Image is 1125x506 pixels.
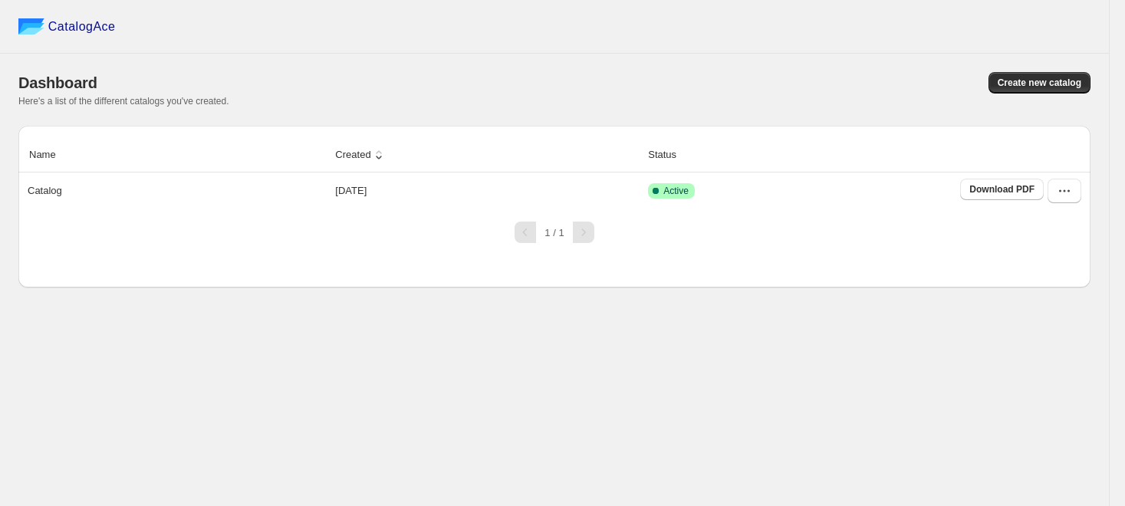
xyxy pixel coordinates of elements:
span: Here's a list of the different catalogs you've created. [18,96,229,107]
span: Active [663,185,689,197]
img: catalog ace [18,18,44,34]
span: CatalogAce [48,19,116,34]
button: Status [646,140,694,169]
span: 1 / 1 [544,227,564,238]
span: Download PDF [969,183,1035,195]
td: [DATE] [331,172,643,209]
a: Download PDF [960,179,1044,200]
button: Create new catalog [988,72,1090,94]
button: Created [333,140,388,169]
button: Name [27,140,74,169]
span: Create new catalog [998,77,1081,89]
p: Catalog [28,183,62,199]
span: Dashboard [18,74,97,91]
